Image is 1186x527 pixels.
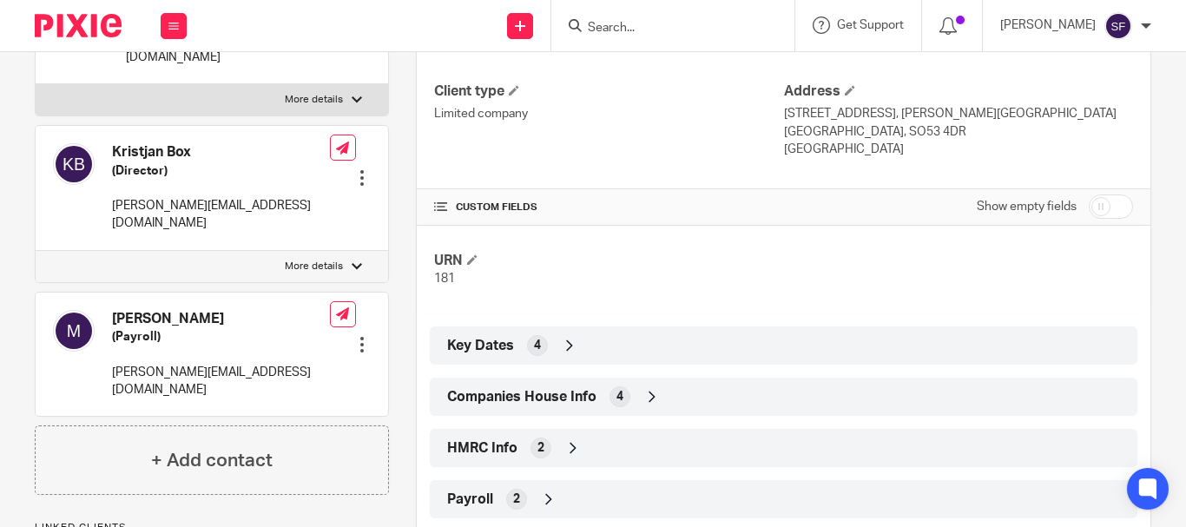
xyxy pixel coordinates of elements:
p: [STREET_ADDRESS], [PERSON_NAME][GEOGRAPHIC_DATA] [784,105,1133,122]
p: More details [285,93,343,107]
h4: URN [434,252,783,270]
p: [PERSON_NAME][EMAIL_ADDRESS][DOMAIN_NAME] [112,364,330,399]
span: Key Dates [447,337,514,355]
span: Payroll [447,491,493,509]
p: [GEOGRAPHIC_DATA] [784,141,1133,158]
h5: (Director) [112,162,330,180]
h4: CUSTOM FIELDS [434,201,783,214]
span: 181 [434,273,455,285]
span: 2 [537,439,544,457]
h4: Client type [434,82,783,101]
span: Get Support [837,19,904,31]
h4: + Add contact [151,447,273,474]
img: svg%3E [53,310,95,352]
span: 2 [513,491,520,508]
p: More details [285,260,343,273]
h4: Address [784,82,1133,101]
p: [GEOGRAPHIC_DATA], SO53 4DR [784,123,1133,141]
p: Limited company [434,105,783,122]
label: Show empty fields [977,198,1077,215]
input: Search [586,21,742,36]
span: Companies House Info [447,388,596,406]
img: svg%3E [1104,12,1132,40]
span: 4 [534,337,541,354]
img: svg%3E [53,143,95,185]
span: 4 [616,388,623,405]
h5: (Payroll) [112,328,330,346]
h4: [PERSON_NAME] [112,310,330,328]
p: [PERSON_NAME][EMAIL_ADDRESS][DOMAIN_NAME] [112,197,330,233]
p: [PERSON_NAME] [1000,16,1096,34]
img: Pixie [35,14,122,37]
span: HMRC Info [447,439,517,458]
h4: Kristjan Box [112,143,330,161]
